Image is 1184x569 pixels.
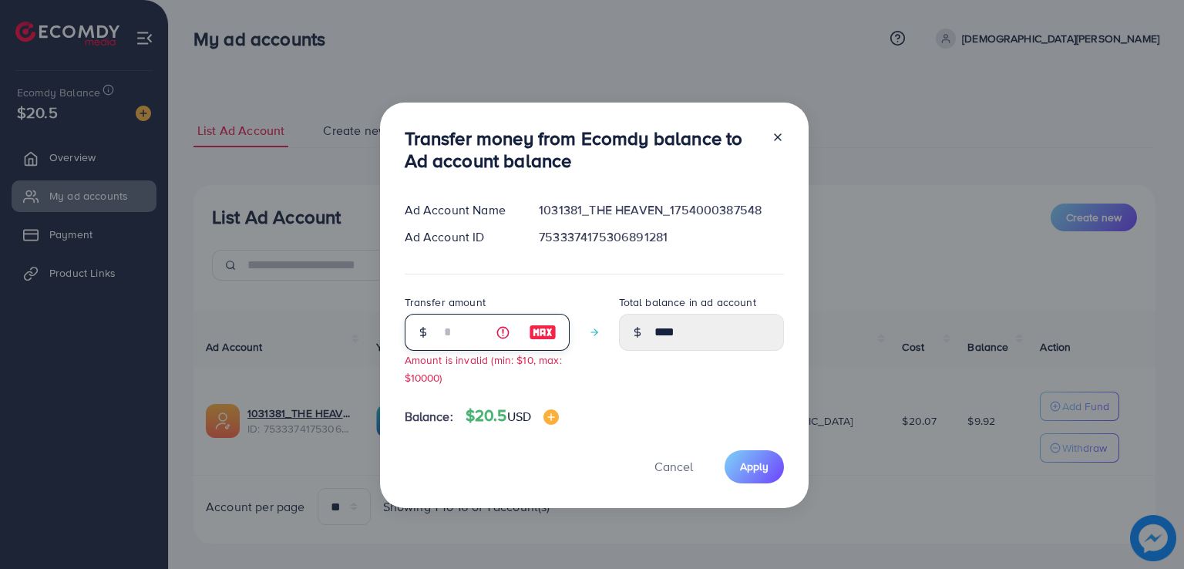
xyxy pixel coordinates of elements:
img: image [543,409,559,425]
label: Transfer amount [405,295,486,310]
img: image [529,323,557,342]
div: Ad Account Name [392,201,527,219]
div: 1031381_THE HEAVEN_1754000387548 [526,201,795,219]
button: Cancel [635,450,712,483]
div: 7533374175306891281 [526,228,795,246]
label: Total balance in ad account [619,295,756,310]
span: Apply [740,459,769,474]
button: Apply [725,450,784,483]
h4: $20.5 [466,406,559,426]
span: USD [507,408,531,425]
span: Balance: [405,408,453,426]
small: Amount is invalid (min: $10, max: $10000) [405,352,562,385]
h3: Transfer money from Ecomdy balance to Ad account balance [405,127,759,172]
span: Cancel [654,458,693,475]
div: Ad Account ID [392,228,527,246]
